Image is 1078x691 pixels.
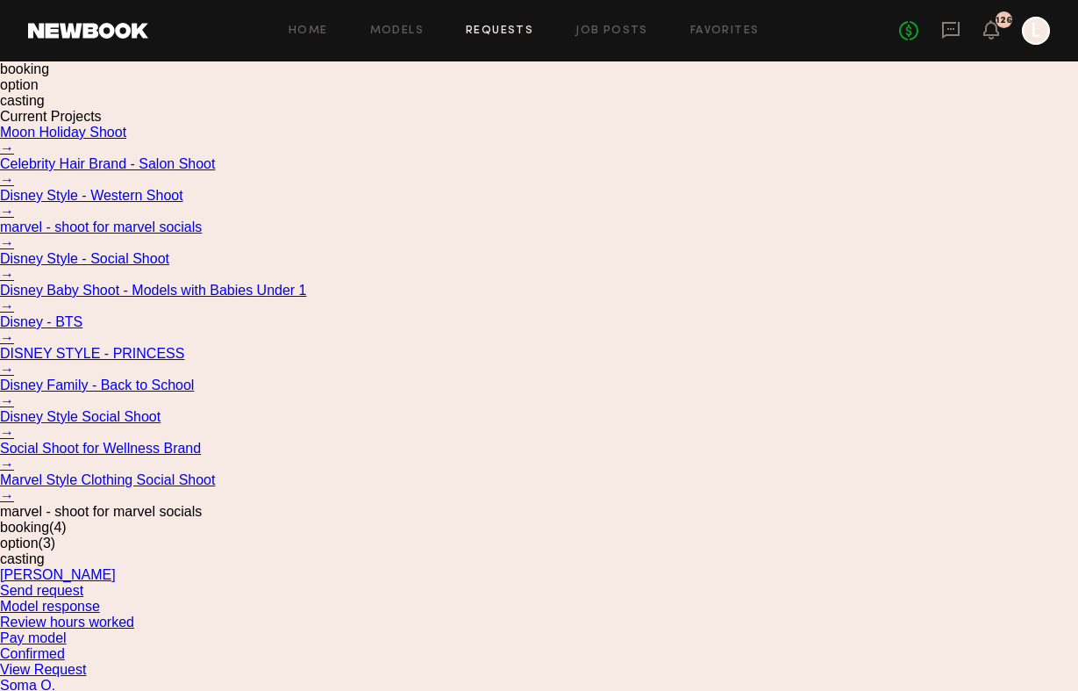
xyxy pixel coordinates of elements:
[49,520,67,535] span: (4)
[466,25,533,37] a: Requests
[370,25,424,37] a: Models
[289,25,328,37] a: Home
[1022,17,1050,45] a: L
[996,16,1012,25] div: 126
[575,25,648,37] a: Job Posts
[690,25,760,37] a: Favorites
[39,536,56,551] span: (3)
